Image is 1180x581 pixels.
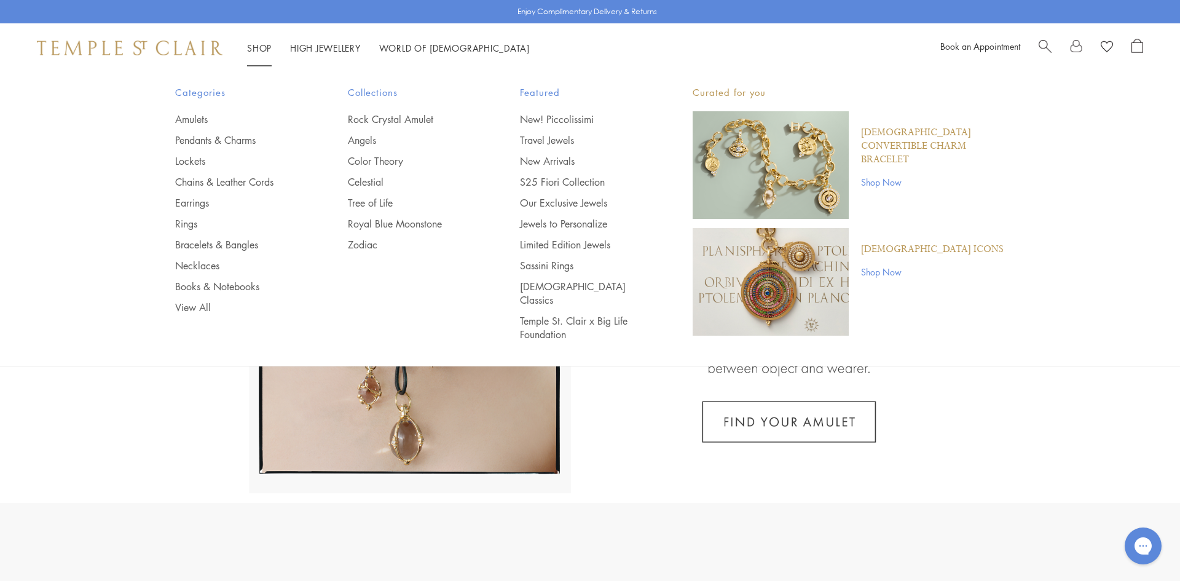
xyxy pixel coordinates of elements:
a: Travel Jewels [520,133,643,147]
a: Sassini Rings [520,259,643,272]
a: Celestial [348,175,471,189]
a: Search [1039,39,1052,57]
a: High JewelleryHigh Jewellery [290,42,361,54]
iframe: Gorgias live chat messenger [1119,523,1168,569]
a: S25 Fiori Collection [520,175,643,189]
a: View All [175,301,299,314]
span: Featured [520,85,643,100]
a: Shop Now [861,175,1005,189]
a: Rock Crystal Amulet [348,113,471,126]
a: Bracelets & Bangles [175,238,299,251]
a: Jewels to Personalize [520,217,643,231]
a: Temple St. Clair x Big Life Foundation [520,314,643,341]
a: [DEMOGRAPHIC_DATA] Icons [861,243,1004,256]
a: Royal Blue Moonstone [348,217,471,231]
a: Shop Now [861,265,1004,279]
a: View Wishlist [1101,39,1113,57]
a: Limited Edition Jewels [520,238,643,251]
span: Categories [175,85,299,100]
a: Color Theory [348,154,471,168]
a: Amulets [175,113,299,126]
a: Rings [175,217,299,231]
a: Zodiac [348,238,471,251]
nav: Main navigation [247,41,530,56]
a: Pendants & Charms [175,133,299,147]
a: World of [DEMOGRAPHIC_DATA]World of [DEMOGRAPHIC_DATA] [379,42,530,54]
a: [DEMOGRAPHIC_DATA] Convertible Charm Bracelet [861,126,1005,167]
a: Our Exclusive Jewels [520,196,643,210]
span: Collections [348,85,471,100]
a: Necklaces [175,259,299,272]
a: Chains & Leather Cords [175,175,299,189]
a: New! Piccolissimi [520,113,643,126]
a: Open Shopping Bag [1131,39,1143,57]
a: Book an Appointment [940,40,1020,52]
a: Lockets [175,154,299,168]
a: Tree of Life [348,196,471,210]
img: Temple St. Clair [37,41,222,55]
a: Books & Notebooks [175,280,299,293]
p: Enjoy Complimentary Delivery & Returns [517,6,657,18]
a: Angels [348,133,471,147]
a: ShopShop [247,42,272,54]
a: New Arrivals [520,154,643,168]
p: Curated for you [693,85,1005,100]
a: [DEMOGRAPHIC_DATA] Classics [520,280,643,307]
a: Earrings [175,196,299,210]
